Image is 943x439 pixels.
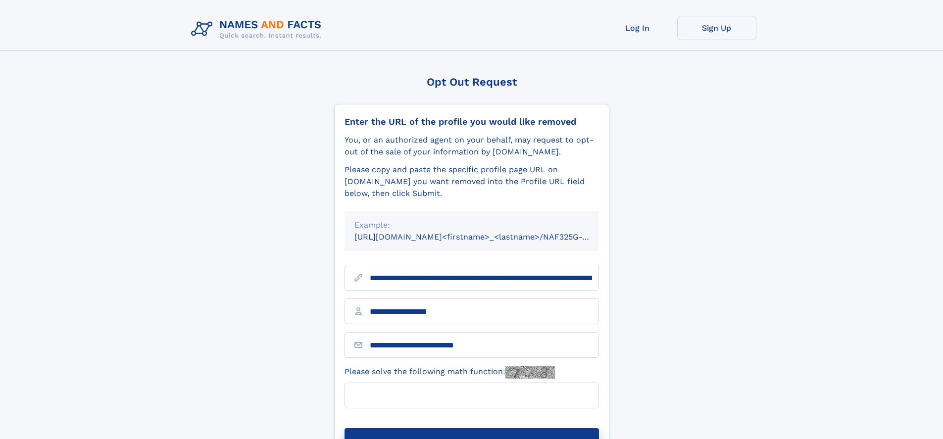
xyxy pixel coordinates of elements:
img: Logo Names and Facts [187,16,330,43]
a: Sign Up [677,16,756,40]
small: [URL][DOMAIN_NAME]<firstname>_<lastname>/NAF325G-xxxxxxxx [354,232,618,242]
div: Example: [354,219,589,231]
div: Enter the URL of the profile you would like removed [345,116,599,127]
div: Please copy and paste the specific profile page URL on [DOMAIN_NAME] you want removed into the Pr... [345,164,599,199]
div: You, or an authorized agent on your behalf, may request to opt-out of the sale of your informatio... [345,134,599,158]
a: Log In [598,16,677,40]
div: Opt Out Request [334,76,609,88]
label: Please solve the following math function: [345,366,555,379]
